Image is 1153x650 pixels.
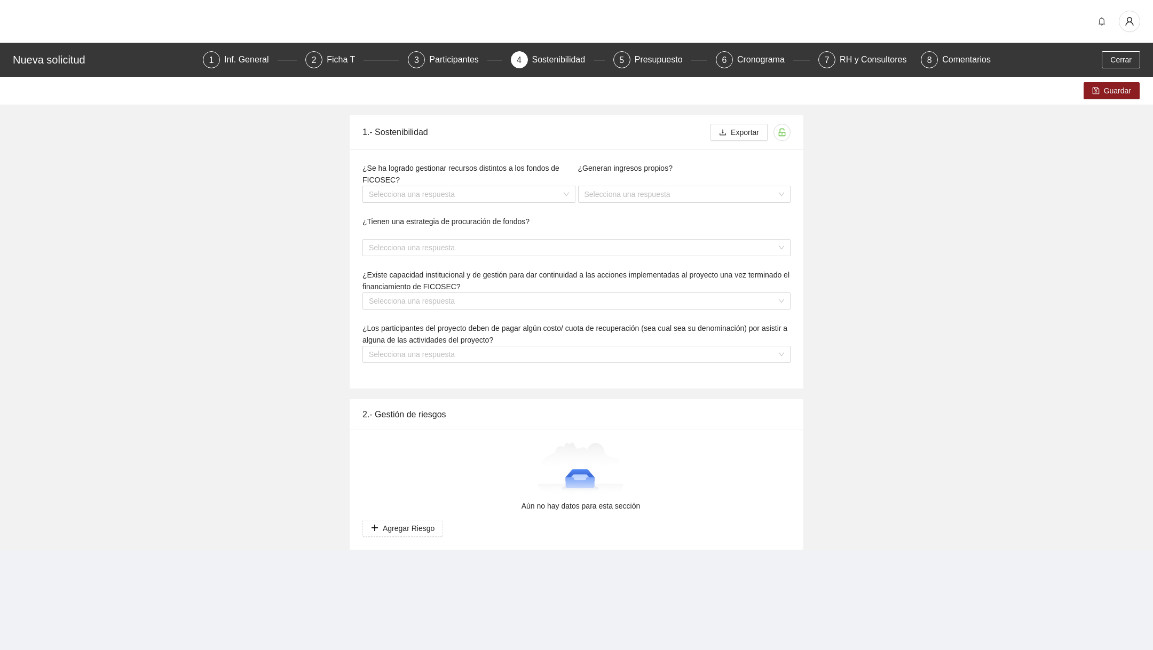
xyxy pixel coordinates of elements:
img: Aún no hay datos para esta sección [538,442,625,496]
span: ¿Generan ingresos propios? [578,164,677,172]
button: plusAgregar Riesgo [362,520,443,537]
div: Inf. General [224,51,278,68]
div: Aún no hay datos para esta sección [367,500,795,512]
span: 6 [722,56,726,65]
span: ¿Existe capacidad institucional y de gestión para dar continuidad a las acciones implementadas al... [362,271,789,291]
span: Exportar [731,126,759,138]
span: 2.- Gestión de riesgos [362,410,451,419]
div: 1Inf. General [203,51,297,68]
span: Guardar [1104,85,1131,97]
button: unlock [773,124,791,141]
div: Nueva solicitud [13,51,196,68]
div: 5Presupuesto [613,51,707,68]
div: RH y Consultores [840,51,915,68]
span: 1.- Sostenibilidad [362,128,433,137]
span: 3 [414,56,419,65]
div: Ficha T [327,51,364,68]
div: Presupuesto [635,51,691,68]
span: ¿Tienen una estrategia de procuración de fondos? [362,217,534,226]
span: Cerrar [1110,54,1132,66]
div: Cronograma [737,51,793,68]
span: ¿Se ha logrado gestionar recursos distintos a los fondos de FICOSEC? [362,164,559,184]
div: 8Comentarios [921,51,991,68]
span: 7 [825,56,830,65]
span: 8 [927,56,932,65]
span: save [1092,87,1100,96]
span: 2 [312,56,317,65]
div: 4Sostenibilidad [511,51,605,68]
span: 5 [619,56,624,65]
span: download [719,129,726,137]
div: Sostenibilidad [532,51,594,68]
button: bell [1093,13,1110,30]
div: Comentarios [942,51,991,68]
button: user [1119,11,1140,32]
span: unlock [774,128,790,137]
span: ¿Los participantes del proyecto deben de pagar algún costo/ cuota de recuperación (sea cual sea s... [362,324,787,344]
div: 7RH y Consultores [818,51,912,68]
span: bell [1094,17,1110,26]
div: Participantes [429,51,487,68]
button: saveGuardar [1084,82,1140,99]
button: downloadExportar [710,124,768,141]
span: 1 [209,56,214,65]
span: Agregar Riesgo [383,522,435,534]
div: 6Cronograma [716,51,810,68]
span: user [1119,17,1140,26]
span: 4 [517,56,522,65]
div: 3Participantes [408,51,502,68]
div: 2Ficha T [305,51,399,68]
button: Cerrar [1102,51,1140,68]
span: plus [371,524,378,533]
